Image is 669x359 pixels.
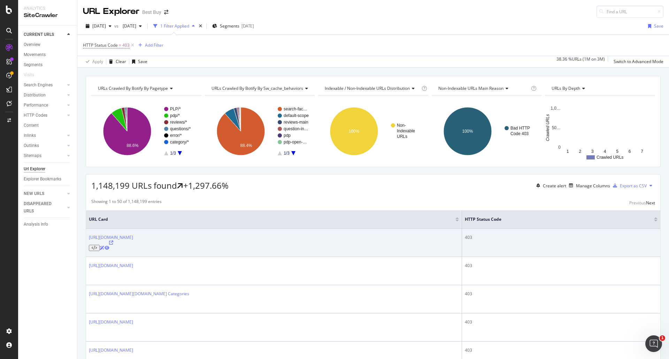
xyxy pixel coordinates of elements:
span: Indexable / Non-Indexable URLs distribution [325,85,410,91]
span: 1,148,199 URLs found [91,180,177,191]
button: Apply [83,56,103,67]
div: times [198,23,203,30]
span: URLs Crawled By Botify By sw_cache_behaviors [212,85,303,91]
text: 100% [349,129,360,134]
a: [URL][DOMAIN_NAME] [89,319,133,325]
h4: URLs by Depth [550,83,649,94]
div: A chart. [432,101,541,162]
text: 50… [552,125,561,130]
a: Outlinks [24,142,65,149]
text: question-in… [284,126,308,131]
span: Segments [220,23,239,29]
span: URLs by Depth [552,85,580,91]
svg: A chart. [91,101,200,162]
span: 2025 Aug. 26th [92,23,106,29]
div: Manage Columns [576,183,610,189]
h4: Non-Indexable URLs Main Reason [437,83,530,94]
div: Export as CSV [620,183,647,189]
a: [URL][DOMAIN_NAME][DOMAIN_NAME] Categories [89,291,189,297]
svg: A chart. [205,101,314,162]
button: View HTML Source [89,245,100,251]
button: [DATE] [83,21,114,32]
a: DISAPPEARED URLS [24,200,65,215]
div: Content [24,122,39,129]
a: Explorer Bookmarks [24,175,72,183]
h4: URLs Crawled By Botify By sw_cache_behaviors [210,83,314,94]
div: 38.36 % URLs ( 1M on 3M ) [556,56,605,67]
text: Code 403 [510,131,529,136]
span: URL Card [89,216,454,223]
button: Manage Columns [566,181,610,190]
text: 6 [629,149,631,154]
text: Non- [397,123,406,128]
a: Performance [24,102,65,109]
text: questions/* [170,126,191,131]
text: 88.6% [126,143,138,148]
svg: A chart. [545,101,654,162]
svg: A chart. [318,101,427,162]
span: 2025 Aug. 12th [120,23,136,29]
text: reviews-main [284,120,308,125]
a: AI Url Details [100,245,105,251]
div: URL Explorer [83,6,139,17]
span: = [119,42,121,48]
div: [DATE] [241,23,254,29]
text: 3 [591,149,594,154]
a: [URL][DOMAIN_NAME] [89,347,133,353]
div: 1 Filter Applied [160,23,189,29]
a: Visit Online Page [89,241,133,245]
a: [URL][DOMAIN_NAME] [89,234,133,240]
span: URLs Crawled By Botify By pagetype [98,85,168,91]
text: Bad HTTP [510,126,530,131]
text: pdp-open-… [284,140,307,145]
a: Analysis Info [24,221,72,228]
a: Distribution [24,92,65,99]
text: 1 [567,149,569,154]
button: Switch to Advanced Mode [611,56,663,67]
div: 403 [465,263,658,269]
button: Clear [106,56,126,67]
h4: Indexable / Non-Indexable URLs Distribution [323,83,420,94]
button: Next [646,198,655,207]
div: Url Explorer [24,165,45,173]
iframe: Intercom live chat [645,335,662,352]
text: 88.4% [240,143,252,148]
text: error/* [170,133,182,138]
a: Segments [24,61,72,69]
text: reviews/* [170,120,187,125]
text: pdp/* [170,113,180,118]
div: CURRENT URLS [24,31,54,38]
a: Sitemaps [24,152,65,159]
a: [URL][DOMAIN_NAME] [89,263,133,268]
div: Distribution [24,92,46,99]
text: 100% [462,129,473,134]
span: HTTP Status Code [465,216,644,223]
a: Overview [24,41,72,48]
text: 0 [559,145,561,150]
text: pdp [284,133,291,138]
text: Crawled URLs [546,114,551,141]
div: Switch to Advanced Mode [614,58,663,64]
div: Showing 1 to 50 of 1,148,199 entries [91,198,162,207]
div: Analytics [24,6,71,11]
a: Search Engines [24,81,65,89]
a: NEW URLS [24,190,65,197]
button: 1 Filter Applied [151,21,198,32]
a: Visits [24,71,41,79]
button: Save [129,56,147,67]
text: 1/3 [284,151,290,156]
span: Non-Indexable URLs Main Reason [438,85,503,91]
div: 403 [465,319,658,325]
div: Next [646,200,655,206]
text: category/* [170,140,189,145]
div: Overview [24,41,40,48]
text: 1,0… [551,106,561,111]
button: Segments[DATE] [209,21,257,32]
div: Outlinks [24,142,39,149]
div: Clear [116,58,126,64]
span: 1 [660,335,665,341]
div: Analysis Info [24,221,48,228]
div: Save [138,58,147,64]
